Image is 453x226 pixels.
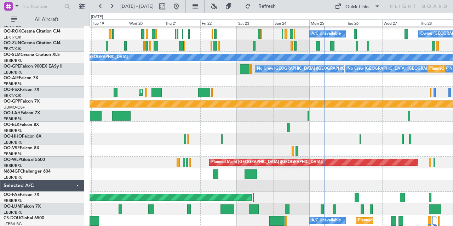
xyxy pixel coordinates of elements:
[4,140,23,145] a: EBBR/BRU
[346,19,382,26] div: Tue 26
[4,53,21,57] span: OO-SLM
[4,76,19,80] span: OO-AIE
[273,19,310,26] div: Sun 24
[8,14,77,25] button: All Aircraft
[200,19,237,26] div: Fri 22
[4,198,23,203] a: EBBR/BRU
[4,134,22,139] span: OO-HHO
[22,1,62,12] input: Trip Number
[4,111,21,115] span: OO-LAH
[4,35,21,40] a: EBKT/KJK
[4,41,21,45] span: OO-ZUN
[4,210,23,215] a: EBBR/BRU
[18,17,75,22] span: All Aircraft
[91,14,103,20] div: [DATE]
[164,19,200,26] div: Thu 21
[128,19,164,26] div: Wed 20
[257,64,375,74] div: No Crew [GEOGRAPHIC_DATA] ([GEOGRAPHIC_DATA] National)
[309,19,346,26] div: Mon 25
[4,163,23,168] a: EBBR/BRU
[252,4,282,9] span: Refresh
[4,169,51,174] a: N604GFChallenger 604
[4,53,60,57] a: OO-SLMCessna Citation XLS
[4,146,39,150] a: OO-VSFFalcon 8X
[382,19,419,26] div: Wed 27
[311,29,341,39] div: A/C Unavailable
[4,169,20,174] span: N604GF
[4,134,41,139] a: OO-HHOFalcon 8X
[4,216,20,220] span: CS-DOU
[120,3,154,10] span: [DATE] - [DATE]
[141,87,223,98] div: Planned Maint Kortrijk-[GEOGRAPHIC_DATA]
[4,105,25,110] a: UUMO/OSF
[57,52,128,63] div: A/C Unavailable [GEOGRAPHIC_DATA]
[4,93,21,98] a: EBKT/KJK
[4,158,45,162] a: OO-WLPGlobal 5500
[4,64,62,69] a: OO-GPEFalcon 900EX EASy II
[311,215,341,226] div: A/C Unavailable
[4,216,44,220] a: CS-DOUGlobal 6500
[4,99,20,104] span: OO-GPP
[4,99,40,104] a: OO-GPPFalcon 7X
[91,19,128,26] div: Tue 19
[242,1,284,12] button: Refresh
[331,1,384,12] button: Quick Links
[237,19,273,26] div: Sat 23
[4,123,19,127] span: OO-ELK
[4,64,20,69] span: OO-GPE
[211,157,323,168] div: Planned Maint [GEOGRAPHIC_DATA] ([GEOGRAPHIC_DATA])
[4,88,20,92] span: OO-FSX
[4,193,39,197] a: OO-FAEFalcon 7X
[4,29,21,34] span: OO-ROK
[4,41,61,45] a: OO-ZUNCessna Citation CJ4
[4,81,23,87] a: EBBR/BRU
[4,204,41,209] a: OO-LUMFalcon 7X
[4,175,23,180] a: EBBR/BRU
[4,46,21,52] a: EBKT/KJK
[4,111,40,115] a: OO-LAHFalcon 7X
[4,128,23,133] a: EBBR/BRU
[4,58,23,63] a: EBBR/BRU
[4,29,61,34] a: OO-ROKCessna Citation CJ4
[4,146,20,150] span: OO-VSF
[4,70,23,75] a: EBBR/BRU
[4,88,39,92] a: OO-FSXFalcon 7X
[4,204,21,209] span: OO-LUM
[4,76,38,80] a: OO-AIEFalcon 7X
[4,116,23,122] a: EBBR/BRU
[4,151,23,157] a: EBBR/BRU
[4,158,21,162] span: OO-WLP
[4,123,39,127] a: OO-ELKFalcon 8X
[345,4,369,11] div: Quick Links
[4,193,20,197] span: OO-FAE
